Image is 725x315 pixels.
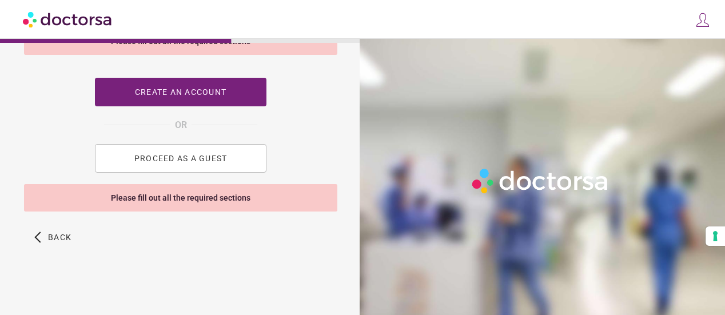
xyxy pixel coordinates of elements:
[175,118,187,133] span: OR
[468,165,614,197] img: Logo-Doctorsa-trans-White-partial-flat.png
[24,184,337,212] div: Please fill out all the required sections
[95,144,266,173] button: PROCEED AS A GUEST
[23,6,113,32] img: Doctorsa.com
[95,78,266,106] button: Create an account
[135,87,226,97] span: Create an account
[695,12,711,28] img: icons8-customer-100.png
[48,233,71,242] span: Back
[706,226,725,246] button: Your consent preferences for tracking technologies
[134,154,228,163] span: PROCEED AS A GUEST
[30,223,76,252] button: arrow_back_ios Back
